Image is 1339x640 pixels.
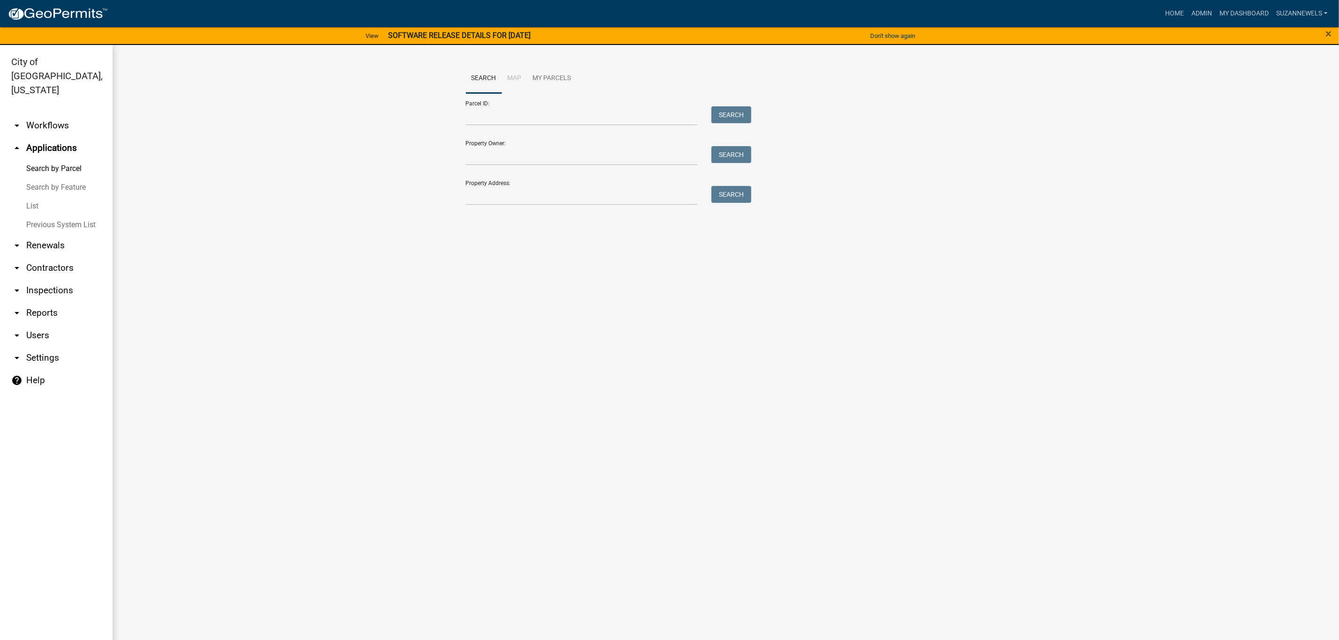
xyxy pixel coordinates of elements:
a: View [362,28,382,44]
a: Home [1161,5,1188,22]
a: Search [466,64,502,94]
i: arrow_drop_down [11,262,22,274]
button: Don't show again [867,28,919,44]
i: arrow_drop_down [11,285,22,296]
i: arrow_drop_up [11,142,22,154]
a: My Dashboard [1216,5,1272,22]
span: × [1326,27,1332,40]
a: SuzanneWels [1272,5,1332,22]
button: Close [1326,28,1332,39]
button: Search [711,146,751,163]
button: Search [711,106,751,123]
i: arrow_drop_down [11,307,22,319]
button: Search [711,186,751,203]
i: arrow_drop_down [11,240,22,251]
a: My Parcels [527,64,577,94]
a: Admin [1188,5,1216,22]
i: arrow_drop_down [11,120,22,131]
strong: SOFTWARE RELEASE DETAILS FOR [DATE] [388,31,531,40]
i: arrow_drop_down [11,330,22,341]
i: help [11,375,22,386]
i: arrow_drop_down [11,352,22,364]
